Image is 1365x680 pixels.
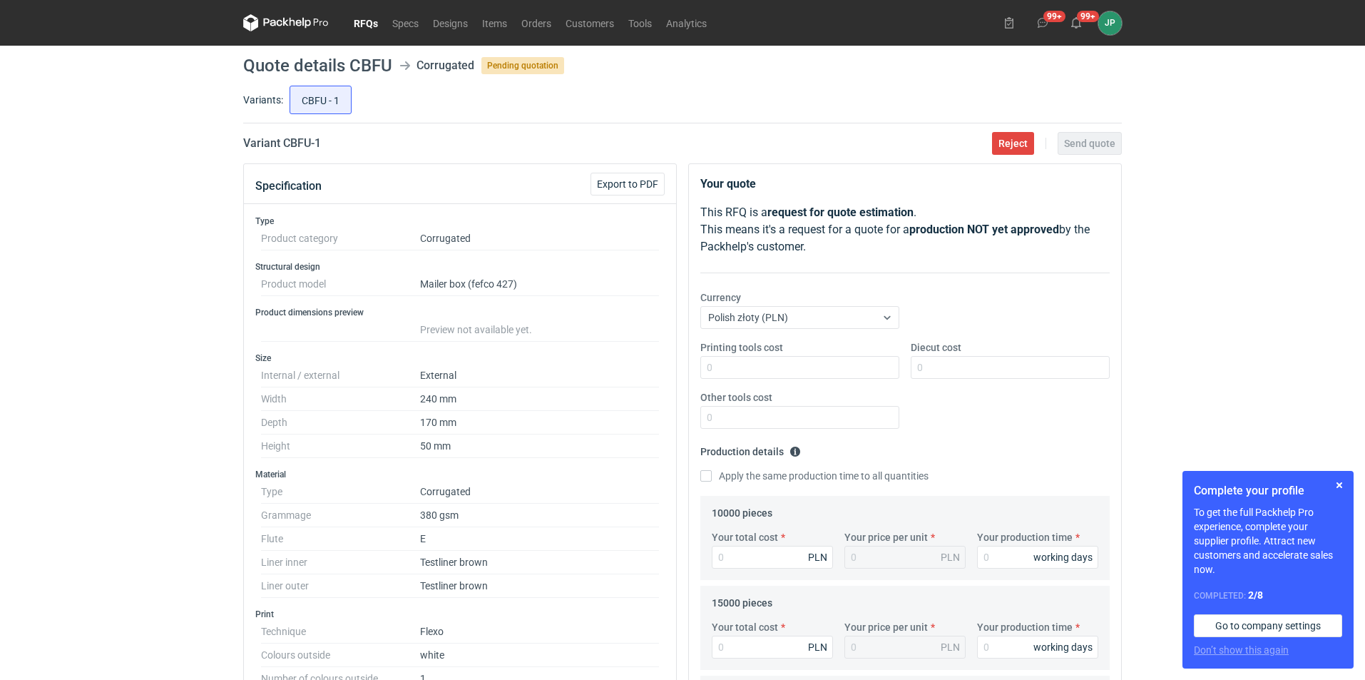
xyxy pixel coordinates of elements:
dd: 170 mm [420,411,659,435]
span: Polish złoty (PLN) [708,312,788,323]
dt: Width [261,387,420,411]
button: Don’t show this again [1194,643,1289,657]
strong: 2 / 8 [1248,589,1263,601]
input: 0 [911,356,1110,379]
label: Other tools cost [700,390,772,405]
dt: Depth [261,411,420,435]
div: Justyna Powała [1098,11,1122,35]
label: Your price per unit [844,530,928,544]
h2: Variant CBFU - 1 [243,135,321,152]
label: Variants: [243,93,283,107]
div: Corrugated [416,57,474,74]
div: PLN [808,640,827,654]
input: 0 [712,546,833,569]
div: Completed: [1194,588,1342,603]
dt: Internal / external [261,364,420,387]
input: 0 [712,636,833,659]
button: 99+ [1031,11,1054,34]
p: This RFQ is a . This means it's a request for a quote for a by the Packhelp's customer. [700,204,1110,255]
dt: Colours outside [261,644,420,667]
a: Orders [514,14,558,31]
svg: Packhelp Pro [243,14,329,31]
dd: External [420,364,659,387]
h3: Print [255,609,665,620]
h3: Product dimensions preview [255,307,665,318]
h1: Complete your profile [1194,482,1342,499]
dd: 380 gsm [420,504,659,527]
button: Specification [255,169,322,203]
dd: E [420,527,659,551]
label: Your production time [977,530,1073,544]
div: working days [1033,640,1093,654]
input: 0 [977,546,1098,569]
dd: 50 mm [420,435,659,458]
strong: Your quote [700,177,756,191]
input: 0 [700,356,899,379]
div: PLN [941,640,960,654]
h3: Material [255,469,665,480]
dt: Liner outer [261,574,420,598]
dt: Height [261,435,420,458]
dt: Grammage [261,504,420,527]
input: 0 [700,406,899,429]
dt: Product category [261,227,420,250]
button: JP [1098,11,1122,35]
div: PLN [941,550,960,564]
h3: Size [255,352,665,364]
h3: Type [255,215,665,227]
button: Skip for now [1331,477,1348,494]
dd: Testliner brown [420,551,659,574]
span: Preview not available yet. [420,324,532,335]
label: Diecut cost [911,340,961,355]
label: Your price per unit [844,620,928,634]
a: Items [475,14,514,31]
label: CBFU - 1 [290,86,352,114]
strong: production NOT yet approved [909,223,1059,236]
div: PLN [808,550,827,564]
legend: 10000 pieces [712,502,772,519]
dt: Liner inner [261,551,420,574]
span: Export to PDF [597,179,658,189]
dd: Mailer box (fefco 427) [420,273,659,296]
dt: Type [261,480,420,504]
h1: Quote details CBFU [243,57,392,74]
dt: Flute [261,527,420,551]
a: Customers [558,14,621,31]
button: Export to PDF [591,173,665,196]
div: working days [1033,550,1093,564]
button: Send quote [1058,132,1122,155]
a: Tools [621,14,659,31]
dd: Corrugated [420,227,659,250]
a: Designs [426,14,475,31]
label: Printing tools cost [700,340,783,355]
strong: request for quote estimation [767,205,914,219]
input: 0 [977,636,1098,659]
legend: 15000 pieces [712,592,772,609]
button: 99+ [1065,11,1088,34]
label: Currency [700,290,741,305]
dd: 240 mm [420,387,659,411]
span: Pending quotation [481,57,564,74]
span: Send quote [1064,138,1115,148]
label: Apply the same production time to all quantities [700,469,929,483]
span: Reject [998,138,1028,148]
legend: Production details [700,440,801,457]
label: Your production time [977,620,1073,634]
dd: white [420,644,659,667]
button: Reject [992,132,1034,155]
dd: Flexo [420,620,659,644]
label: Your total cost [712,530,778,544]
a: Analytics [659,14,714,31]
dd: Testliner brown [420,574,659,598]
p: To get the full Packhelp Pro experience, complete your supplier profile. Attract new customers an... [1194,505,1342,577]
label: Your total cost [712,620,778,634]
dt: Technique [261,620,420,644]
h3: Structural design [255,261,665,273]
dd: Corrugated [420,480,659,504]
a: RFQs [347,14,385,31]
dt: Product model [261,273,420,296]
a: Specs [385,14,426,31]
a: Go to company settings [1194,614,1342,637]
